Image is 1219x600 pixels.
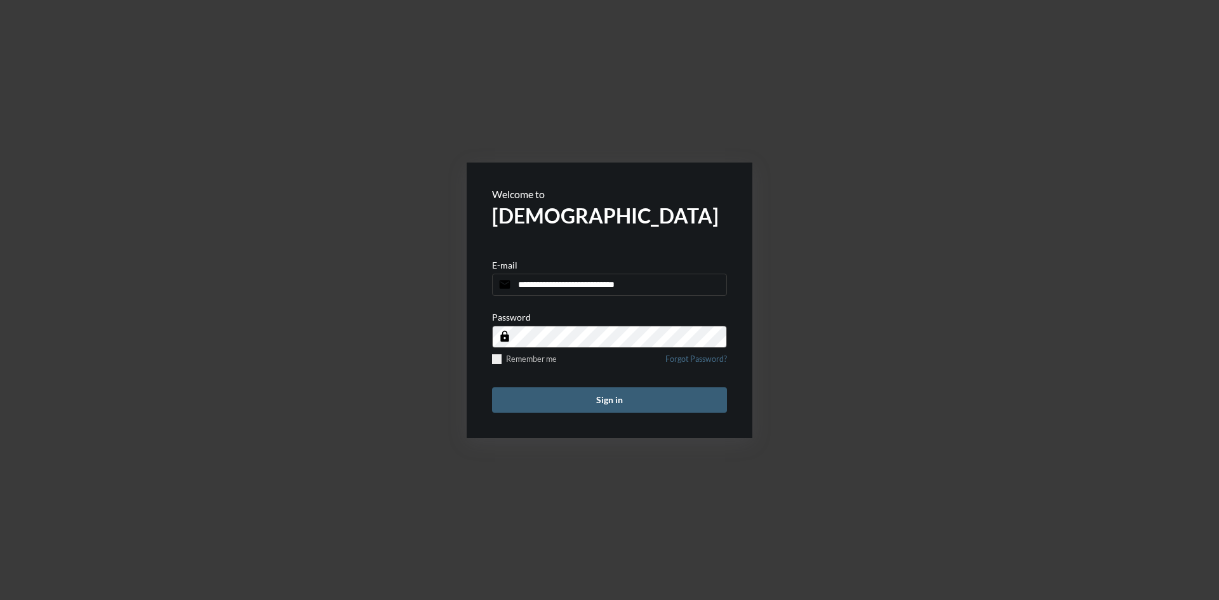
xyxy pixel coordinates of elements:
[492,203,727,228] h2: [DEMOGRAPHIC_DATA]
[492,312,531,323] p: Password
[492,354,557,364] label: Remember me
[492,188,727,200] p: Welcome to
[492,387,727,413] button: Sign in
[492,260,517,270] p: E-mail
[665,354,727,371] a: Forgot Password?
